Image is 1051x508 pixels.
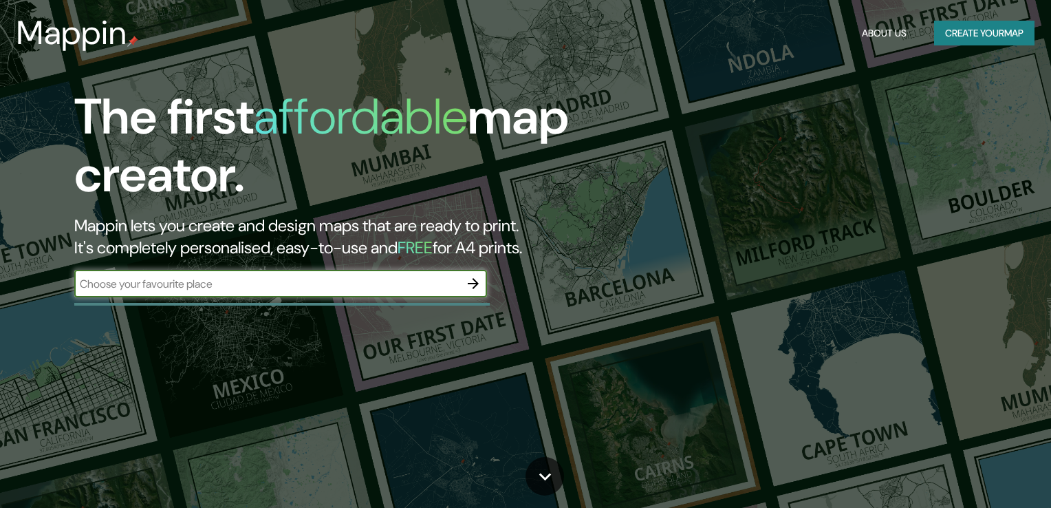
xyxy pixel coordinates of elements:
h1: affordable [254,85,468,149]
h1: The first map creator. [74,88,600,215]
h5: FREE [398,237,433,258]
h2: Mappin lets you create and design maps that are ready to print. It's completely personalised, eas... [74,215,600,259]
button: About Us [856,21,912,46]
img: mappin-pin [127,36,138,47]
h3: Mappin [17,14,127,52]
input: Choose your favourite place [74,276,459,292]
button: Create yourmap [934,21,1034,46]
